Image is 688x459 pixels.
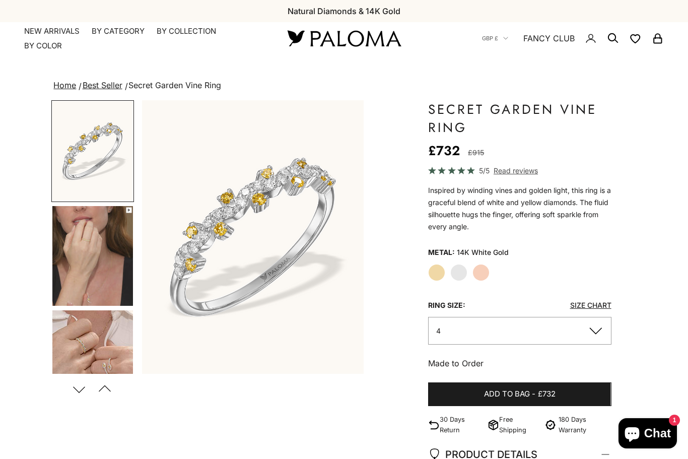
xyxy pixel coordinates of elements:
nav: Secondary navigation [482,22,664,54]
inbox-online-store-chat: Shopify online store chat [615,418,680,451]
span: 4 [436,326,441,335]
button: Add to bag-£732 [428,382,611,407]
button: GBP £ [482,34,508,43]
p: Free Shipping [499,414,538,435]
img: #YellowGold #WhiteGold #RoseGold [52,310,133,410]
a: Best Seller [83,80,122,90]
img: #WhiteGold [142,100,364,374]
button: Go to item 5 [51,309,134,411]
nav: Primary navigation [24,26,263,51]
button: Go to item 4 [51,205,134,307]
button: 4 [428,317,611,345]
img: #YellowGold #WhiteGold #RoseGold [52,206,133,306]
a: Home [53,80,76,90]
variant-option-value: 14K White Gold [457,245,509,260]
button: Go to item 2 [51,100,134,202]
p: Inspired by winding vines and golden light, this ring is a graceful blend of white and yellow dia... [428,184,611,233]
summary: By Color [24,41,62,51]
div: Item 2 of 13 [142,100,364,374]
a: FANCY CLUB [523,32,575,45]
span: 5/5 [479,165,490,176]
span: Secret Garden Vine Ring [128,80,221,90]
span: GBP £ [482,34,498,43]
p: 180 Days Warranty [559,414,611,435]
img: #WhiteGold [52,101,133,201]
legend: Metal: [428,245,455,260]
summary: By Category [92,26,145,36]
span: Read reviews [494,165,538,176]
legend: Ring size: [428,298,465,313]
h1: Secret Garden Vine Ring [428,100,611,137]
p: Made to Order [428,357,611,370]
a: Size Chart [570,301,611,309]
p: Natural Diamonds & 14K Gold [288,5,400,18]
p: 30 Days Return [440,414,483,435]
summary: By Collection [157,26,216,36]
a: NEW ARRIVALS [24,26,80,36]
span: Add to bag [484,388,530,401]
compare-at-price: £915 [468,147,484,159]
sale-price: £732 [428,141,460,161]
span: £732 [538,388,556,401]
nav: breadcrumbs [51,79,636,93]
a: 5/5 Read reviews [428,165,611,176]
